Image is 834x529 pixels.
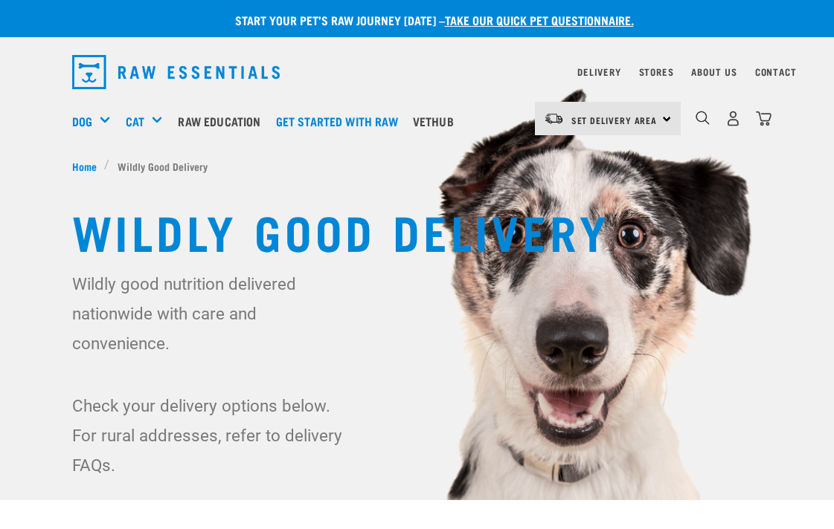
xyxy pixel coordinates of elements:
[756,111,772,126] img: home-icon@2x.png
[72,112,92,130] a: Dog
[577,69,620,74] a: Delivery
[72,204,763,257] h1: Wildly Good Delivery
[126,112,144,130] a: Cat
[72,55,280,89] img: Raw Essentials Logo
[409,91,465,151] a: Vethub
[725,111,741,126] img: user.png
[696,111,710,125] img: home-icon-1@2x.png
[544,112,564,126] img: van-moving.png
[60,49,774,95] nav: dropdown navigation
[72,158,105,174] a: Home
[72,158,763,174] nav: breadcrumbs
[639,69,674,74] a: Stores
[445,16,634,23] a: take our quick pet questionnaire.
[272,91,409,151] a: Get started with Raw
[72,269,348,358] p: Wildly good nutrition delivered nationwide with care and convenience.
[174,91,272,151] a: Raw Education
[691,69,737,74] a: About Us
[571,117,658,123] span: Set Delivery Area
[755,69,797,74] a: Contact
[72,158,97,174] span: Home
[72,391,348,480] p: Check your delivery options below. For rural addresses, refer to delivery FAQs.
